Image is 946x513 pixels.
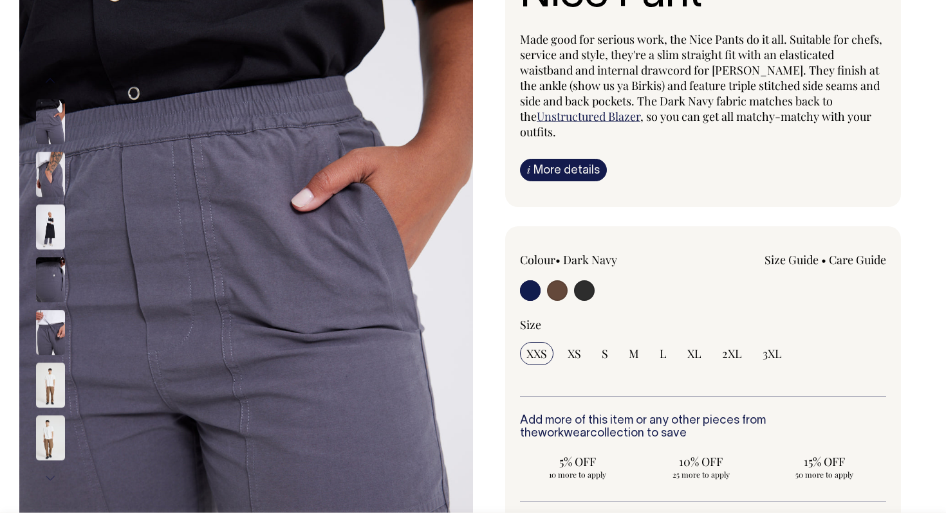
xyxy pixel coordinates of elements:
[563,252,617,267] label: Dark Navy
[756,342,788,365] input: 3XL
[41,464,60,493] button: Next
[526,469,629,480] span: 10 more to apply
[595,342,615,365] input: S
[829,252,886,267] a: Care Guide
[520,252,667,267] div: Colour
[520,32,882,124] span: Made good for serious work, the Nice Pants do it all. Suitable for chefs, service and style, they...
[773,469,876,480] span: 50 more to apply
[36,310,65,355] img: charcoal
[602,346,608,361] span: S
[520,159,607,181] a: iMore details
[681,342,708,365] input: XL
[36,257,65,302] img: charcoal
[36,99,65,144] img: charcoal
[568,346,581,361] span: XS
[526,346,547,361] span: XXS
[629,346,639,361] span: M
[520,317,886,332] div: Size
[821,252,826,267] span: •
[765,252,819,267] a: Size Guide
[36,363,65,408] img: chocolate
[520,342,553,365] input: XXS
[36,204,65,249] img: charcoal
[722,346,742,361] span: 2XL
[561,342,588,365] input: XS
[36,152,65,197] img: charcoal
[41,66,60,95] button: Previous
[555,252,561,267] span: •
[537,109,640,124] a: Unstructured Blazer
[687,346,701,361] span: XL
[660,346,667,361] span: L
[526,454,629,469] span: 5% OFF
[520,450,636,483] input: 5% OFF 10 more to apply
[650,454,753,469] span: 10% OFF
[520,415,886,440] h6: Add more of this item or any other pieces from the collection to save
[520,109,871,139] span: , so you can get all matchy-matchy with your outfits.
[716,342,748,365] input: 2XL
[653,342,673,365] input: L
[527,163,530,176] span: i
[773,454,876,469] span: 15% OFF
[36,415,65,460] img: chocolate
[766,450,882,483] input: 15% OFF 50 more to apply
[622,342,645,365] input: M
[763,346,782,361] span: 3XL
[538,428,590,439] a: workwear
[644,450,759,483] input: 10% OFF 25 more to apply
[650,469,753,480] span: 25 more to apply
